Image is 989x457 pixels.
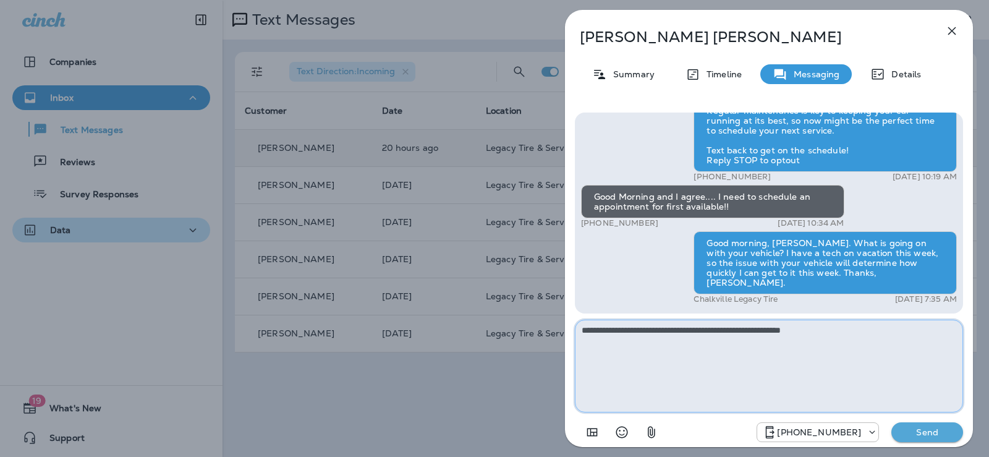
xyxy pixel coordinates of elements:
[609,420,634,445] button: Select an emoji
[893,172,957,182] p: [DATE] 10:19 AM
[581,218,658,228] p: [PHONE_NUMBER]
[787,69,839,79] p: Messaging
[694,231,957,294] div: Good morning, [PERSON_NAME]. What is going on with your vehicle? I have a tech on vacation this w...
[580,28,917,46] p: [PERSON_NAME] [PERSON_NAME]
[580,420,605,445] button: Add in a premade template
[700,69,742,79] p: Timeline
[778,218,844,228] p: [DATE] 10:34 AM
[901,427,953,438] p: Send
[757,425,878,440] div: +1 (205) 606-2088
[607,69,655,79] p: Summary
[581,185,844,218] div: Good Morning and I agree.... I need to schedule an appointment for first available!!
[777,427,861,437] p: [PHONE_NUMBER]
[694,172,771,182] p: [PHONE_NUMBER]
[694,294,778,304] p: Chalkville Legacy Tire
[895,294,957,304] p: [DATE] 7:35 AM
[885,69,921,79] p: Details
[891,422,963,442] button: Send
